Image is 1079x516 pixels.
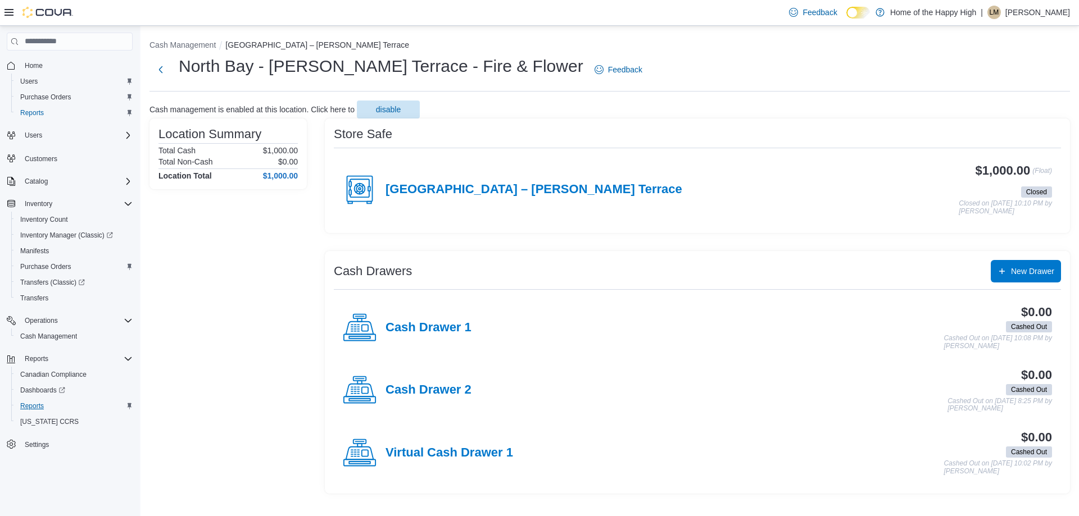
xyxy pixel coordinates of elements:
[179,55,583,77] h1: North Bay - [PERSON_NAME] Terrace - Fire & Flower
[1021,368,1052,382] h3: $0.00
[20,314,62,327] button: Operations
[1011,266,1054,277] span: New Drawer
[944,335,1052,350] p: Cashed Out on [DATE] 10:08 PM by [PERSON_NAME]
[16,368,133,381] span: Canadian Compliance
[2,127,137,143] button: Users
[1011,385,1047,395] span: Cashed Out
[20,438,53,451] a: Settings
[386,321,472,335] h4: Cash Drawer 1
[149,105,355,114] p: Cash management is enabled at this location. Click here to
[1011,447,1047,457] span: Cashed Out
[11,290,137,306] button: Transfers
[16,213,72,226] a: Inventory Count
[20,352,53,366] button: Reports
[1011,322,1047,332] span: Cashed Out
[20,129,47,142] button: Users
[11,227,137,243] a: Inventory Manager (Classic)
[158,146,196,155] h6: Total Cash
[11,243,137,259] button: Manifests
[334,127,392,141] h3: Store Safe
[16,399,48,413] a: Reports
[2,196,137,212] button: Inventory
[2,173,137,189] button: Catalog
[990,6,999,19] span: LM
[16,330,133,343] span: Cash Management
[20,278,85,287] span: Transfers (Classic)
[16,276,89,289] a: Transfers (Classic)
[376,104,401,115] span: disable
[785,1,841,24] a: Feedback
[16,330,81,343] a: Cash Management
[20,370,87,379] span: Canadian Compliance
[16,368,91,381] a: Canadian Compliance
[20,437,133,451] span: Settings
[11,398,137,414] button: Reports
[16,229,133,242] span: Inventory Manager (Classic)
[16,213,133,226] span: Inventory Count
[386,383,472,398] h4: Cash Drawer 2
[20,59,47,72] a: Home
[25,154,57,163] span: Customers
[386,446,513,460] h4: Virtual Cash Drawer 1
[25,354,48,363] span: Reports
[20,77,38,86] span: Users
[25,440,49,449] span: Settings
[16,415,83,428] a: [US_STATE] CCRS
[16,415,133,428] span: Washington CCRS
[11,89,137,105] button: Purchase Orders
[20,58,133,72] span: Home
[7,53,133,482] nav: Complex example
[16,229,117,242] a: Inventory Manager (Classic)
[20,129,133,142] span: Users
[11,275,137,290] a: Transfers (Classic)
[991,260,1061,282] button: New Drawer
[2,436,137,453] button: Settings
[803,7,837,18] span: Feedback
[20,352,133,366] span: Reports
[20,294,48,303] span: Transfers
[149,40,216,49] button: Cash Management
[22,7,73,18] img: Cova
[16,75,42,88] a: Users
[1026,187,1047,197] span: Closed
[1005,6,1070,19] p: [PERSON_NAME]
[981,6,983,19] p: |
[2,57,137,74] button: Home
[20,231,113,240] span: Inventory Manager (Classic)
[158,157,213,166] h6: Total Non-Cash
[16,399,133,413] span: Reports
[608,64,642,75] span: Feedback
[2,313,137,328] button: Operations
[16,90,76,104] a: Purchase Orders
[20,417,79,426] span: [US_STATE] CCRS
[16,291,133,305] span: Transfers
[1032,164,1052,184] p: (Float)
[11,328,137,344] button: Cash Management
[11,212,137,227] button: Inventory Count
[16,383,70,397] a: Dashboards
[25,177,48,186] span: Catalog
[846,7,870,19] input: Dark Mode
[158,127,261,141] h3: Location Summary
[1006,446,1052,458] span: Cashed Out
[1021,186,1052,198] span: Closed
[944,460,1052,475] p: Cashed Out on [DATE] 10:02 PM by [PERSON_NAME]
[890,6,976,19] p: Home of the Happy High
[11,414,137,430] button: [US_STATE] CCRS
[149,58,172,81] button: Next
[20,262,71,271] span: Purchase Orders
[976,164,1031,177] h3: $1,000.00
[11,382,137,398] a: Dashboards
[1021,305,1052,319] h3: $0.00
[20,108,44,117] span: Reports
[225,40,409,49] button: [GEOGRAPHIC_DATA] – [PERSON_NAME] Terrace
[16,291,53,305] a: Transfers
[278,157,298,166] p: $0.00
[987,6,1001,19] div: Logan McLaughlin
[20,175,52,188] button: Catalog
[590,58,647,81] a: Feedback
[20,215,68,224] span: Inventory Count
[20,197,133,211] span: Inventory
[11,74,137,89] button: Users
